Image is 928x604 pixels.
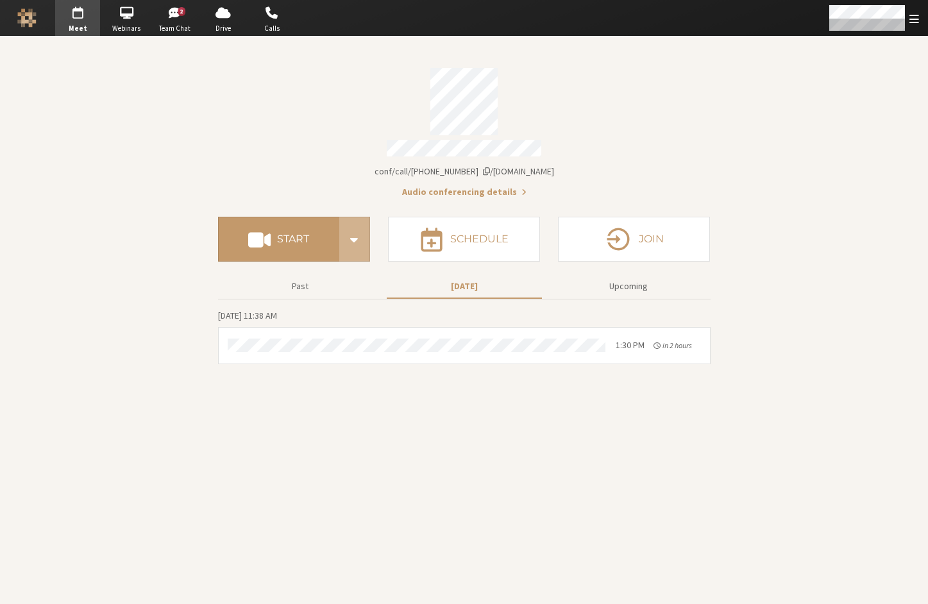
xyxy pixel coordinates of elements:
[896,571,918,595] iframe: Chat
[277,234,309,244] h4: Start
[218,217,339,262] button: Start
[450,234,509,244] h4: Schedule
[558,217,710,262] button: Join
[55,23,100,34] span: Meet
[388,217,540,262] button: Schedule
[339,217,370,262] div: Start conference options
[402,185,527,199] button: Audio conferencing details
[218,59,711,199] section: Account details
[639,234,664,244] h4: Join
[249,23,294,34] span: Calls
[387,275,542,298] button: [DATE]
[178,7,186,16] div: 2
[375,165,554,178] button: Copy my meeting room linkCopy my meeting room link
[17,8,37,28] img: Iotum
[223,275,378,298] button: Past
[616,339,645,352] div: 1:30 PM
[662,340,692,350] span: in 2 hours
[218,308,711,364] section: Today's Meetings
[104,23,149,34] span: Webinars
[153,23,198,34] span: Team Chat
[551,275,706,298] button: Upcoming
[375,165,554,177] span: Copy my meeting room link
[218,310,277,321] span: [DATE] 11:38 AM
[201,23,246,34] span: Drive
